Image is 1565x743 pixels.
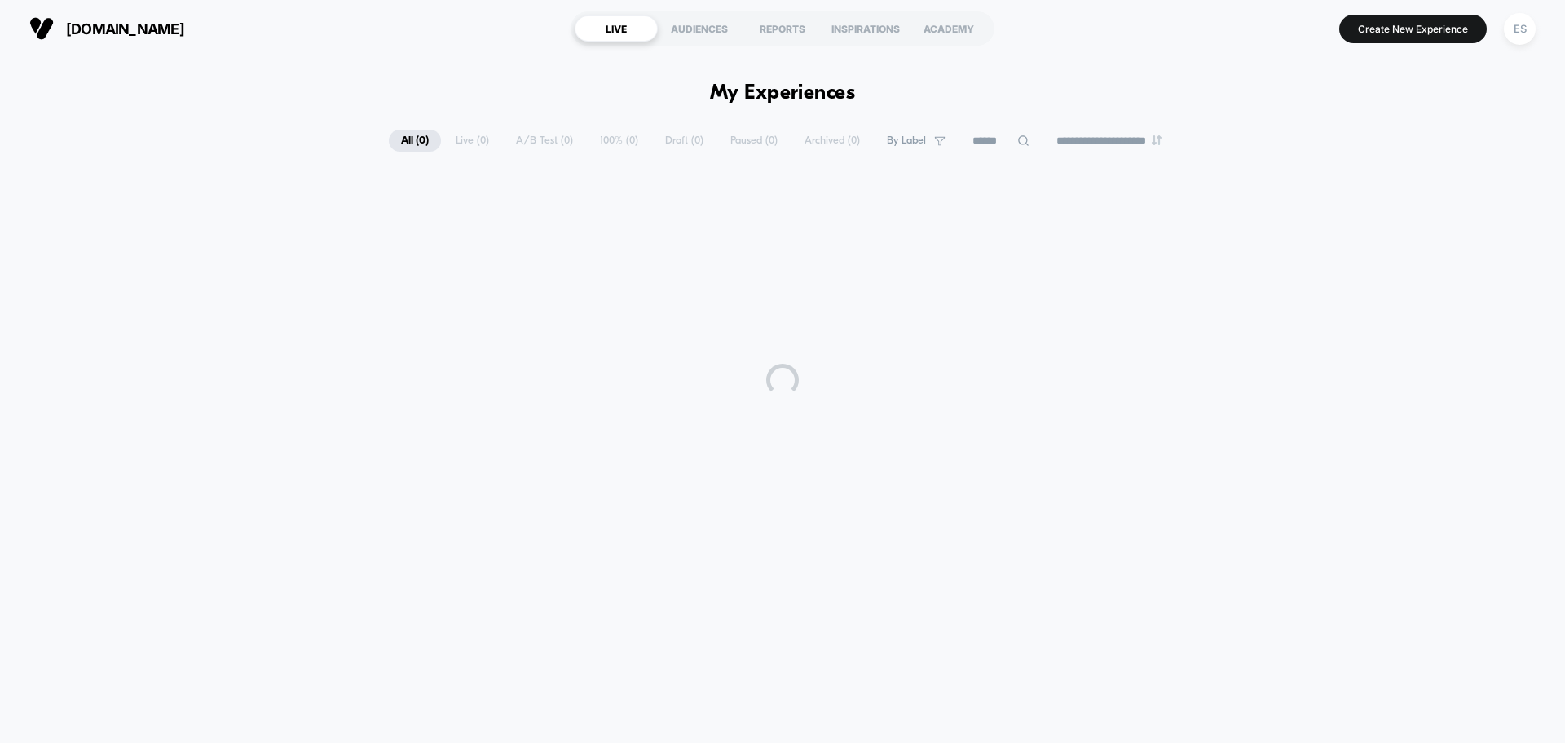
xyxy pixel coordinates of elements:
button: ES [1499,12,1541,46]
div: AUDIENCES [658,15,741,42]
span: [DOMAIN_NAME] [66,20,184,38]
span: By Label [887,135,926,147]
div: LIVE [575,15,658,42]
span: All ( 0 ) [389,130,441,152]
div: ES [1504,13,1536,45]
button: Create New Experience [1339,15,1487,43]
div: REPORTS [741,15,824,42]
img: Visually logo [29,16,54,41]
div: ACADEMY [907,15,990,42]
img: end [1152,135,1162,145]
div: INSPIRATIONS [824,15,907,42]
button: [DOMAIN_NAME] [24,15,189,42]
h1: My Experiences [710,82,856,105]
